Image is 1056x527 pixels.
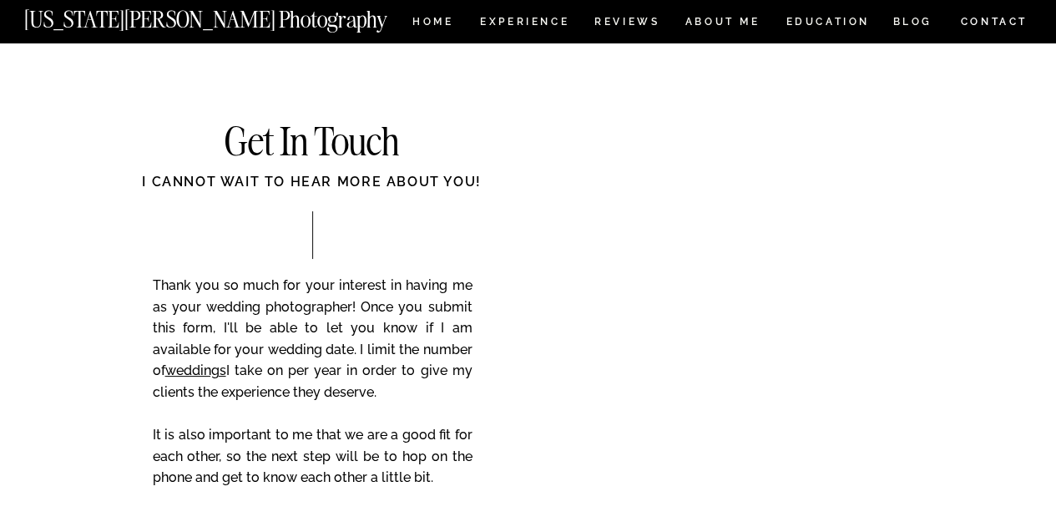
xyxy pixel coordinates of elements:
p: Thank you so much for your interest in having me as your wedding photographer! Once you submit th... [153,275,472,512]
a: weddings [165,362,226,378]
a: BLOG [892,17,932,31]
a: CONTACT [959,13,1028,31]
a: ABOUT ME [685,17,760,31]
h2: Get In Touch [144,123,480,164]
div: I cannot wait to hear more about you! [78,172,547,210]
a: Experience [480,17,568,31]
a: REVIEWS [594,17,657,31]
a: EDUCATION [784,17,872,31]
a: HOME [409,17,457,31]
a: [US_STATE][PERSON_NAME] Photography [24,8,443,23]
